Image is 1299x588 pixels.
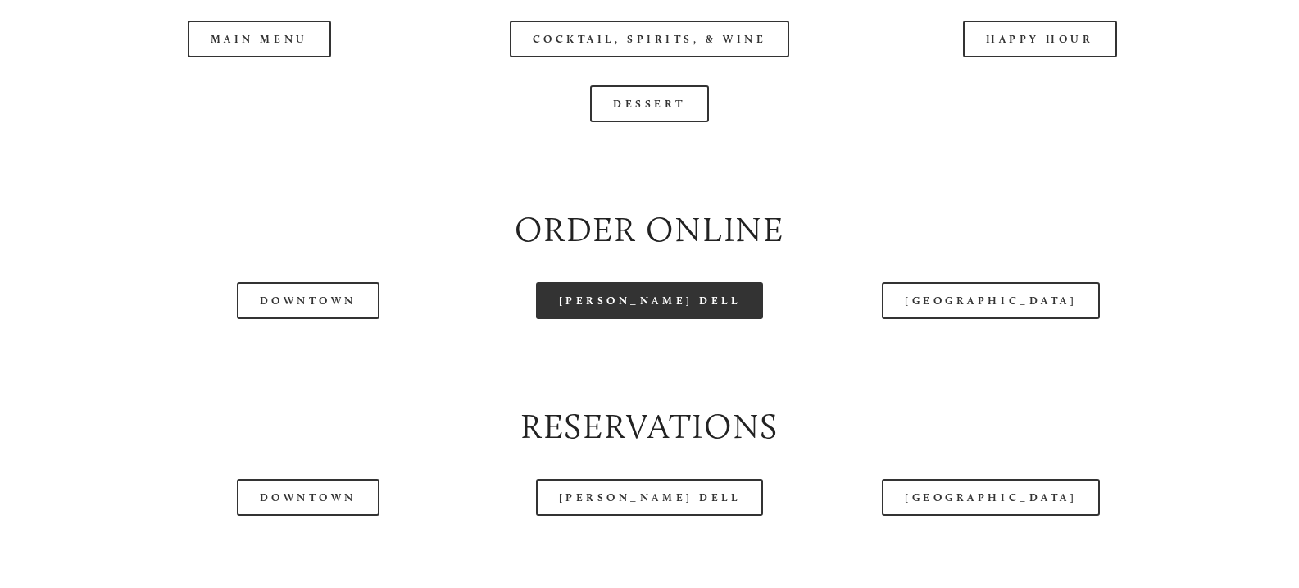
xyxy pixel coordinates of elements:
[882,479,1100,516] a: [GEOGRAPHIC_DATA]
[78,206,1221,254] h2: Order Online
[237,282,379,319] a: Downtown
[536,282,764,319] a: [PERSON_NAME] Dell
[78,403,1221,451] h2: Reservations
[237,479,379,516] a: Downtown
[536,479,764,516] a: [PERSON_NAME] Dell
[882,282,1100,319] a: [GEOGRAPHIC_DATA]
